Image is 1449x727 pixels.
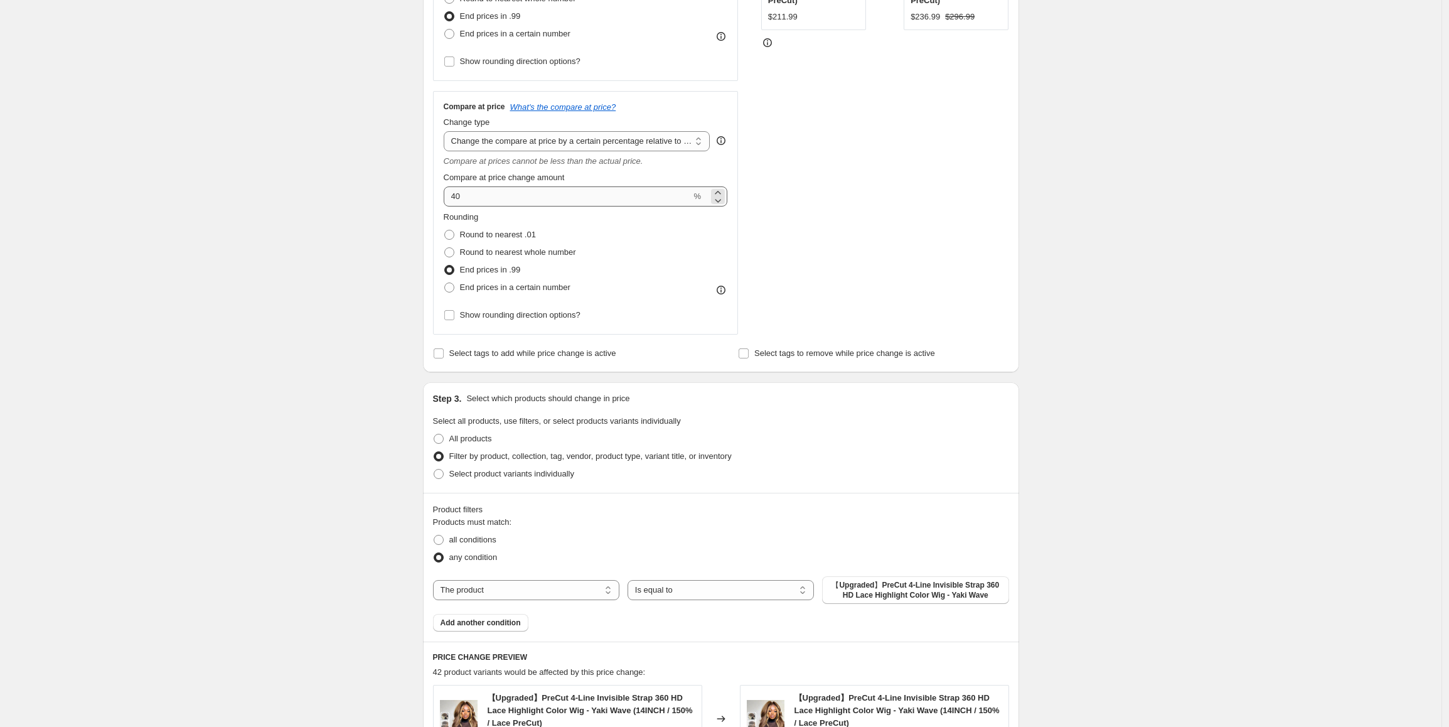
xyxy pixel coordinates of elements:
[441,618,521,628] span: Add another condition
[433,652,1009,662] h6: PRICE CHANGE PREVIEW
[510,102,616,112] button: What's the compare at price?
[433,614,528,632] button: Add another condition
[460,310,580,320] span: Show rounding direction options?
[433,416,681,426] span: Select all products, use filters, or select products variants individually
[444,173,565,182] span: Compare at price change amount
[433,392,462,405] h2: Step 3.
[433,504,1009,516] div: Product filters
[715,134,727,147] div: help
[754,348,935,358] span: Select tags to remove while price change is active
[911,11,940,23] div: $236.99
[460,230,536,239] span: Round to nearest .01
[460,283,570,292] span: End prices in a certain number
[449,535,496,544] span: all conditions
[449,469,574,478] span: Select product variants individually
[822,576,1008,604] button: 【Upgraded】PreCut 4-Line Invisible Strap 360 HD Lace Highlight Color Wig - Yaki Wave
[693,191,701,201] span: %
[460,57,580,66] span: Show rounding direction options?
[449,348,616,358] span: Select tags to add while price change is active
[444,186,692,207] input: 20
[444,102,505,112] h3: Compare at price
[460,11,521,21] span: End prices in .99
[444,212,479,222] span: Rounding
[460,29,570,38] span: End prices in a certain number
[444,117,490,127] span: Change type
[433,517,512,527] span: Products must match:
[830,580,1001,600] span: 【Upgraded】PreCut 4-Line Invisible Strap 360 HD Lace Highlight Color Wig - Yaki Wave
[449,451,732,461] span: Filter by product, collection, tag, vendor, product type, variant title, or inventory
[449,552,498,562] span: any condition
[460,265,521,274] span: End prices in .99
[444,156,643,166] i: Compare at prices cannot be less than the actual price.
[449,434,492,443] span: All products
[768,11,798,23] div: $211.99
[945,11,975,23] strike: $296.99
[460,247,576,257] span: Round to nearest whole number
[466,392,629,405] p: Select which products should change in price
[433,667,646,677] span: 42 product variants would be affected by this price change:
